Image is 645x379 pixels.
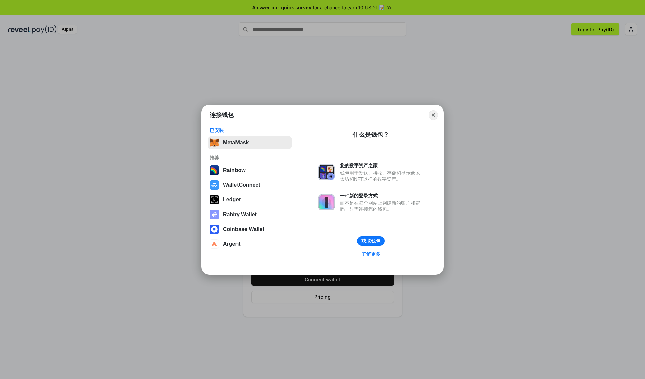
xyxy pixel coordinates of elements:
[210,225,219,234] img: svg+xml,%3Csvg%20width%3D%2228%22%20height%3D%2228%22%20viewBox%3D%220%200%2028%2028%22%20fill%3D...
[340,200,423,212] div: 而不是在每个网站上创建新的账户和密码，只需连接您的钱包。
[353,131,389,139] div: 什么是钱包？
[208,223,292,236] button: Coinbase Wallet
[210,127,290,133] div: 已安装
[223,167,246,173] div: Rainbow
[223,140,249,146] div: MetaMask
[210,210,219,219] img: svg+xml,%3Csvg%20xmlns%3D%22http%3A%2F%2Fwww.w3.org%2F2000%2Fsvg%22%20fill%3D%22none%22%20viewBox...
[210,165,219,175] img: svg+xml,%3Csvg%20width%3D%22120%22%20height%3D%22120%22%20viewBox%3D%220%200%20120%20120%22%20fil...
[210,138,219,147] img: svg+xml,%3Csvg%20fill%3D%22none%22%20height%3D%2233%22%20viewBox%3D%220%200%2035%2033%22%20width%...
[208,208,292,221] button: Rabby Wallet
[208,237,292,251] button: Argent
[208,178,292,192] button: WalletConnect
[210,155,290,161] div: 推荐
[318,164,335,180] img: svg+xml,%3Csvg%20xmlns%3D%22http%3A%2F%2Fwww.w3.org%2F2000%2Fsvg%22%20fill%3D%22none%22%20viewBox...
[208,193,292,206] button: Ledger
[223,241,241,247] div: Argent
[210,180,219,190] img: svg+xml,%3Csvg%20width%3D%2228%22%20height%3D%2228%22%20viewBox%3D%220%200%2028%2028%22%20fill%3D...
[210,239,219,249] img: svg+xml,%3Csvg%20width%3D%2228%22%20height%3D%2228%22%20viewBox%3D%220%200%2028%2028%22%20fill%3D...
[361,238,380,244] div: 获取钱包
[429,110,438,120] button: Close
[208,163,292,177] button: Rainbow
[361,251,380,257] div: 了解更多
[340,193,423,199] div: 一种新的登录方式
[357,250,384,258] a: 了解更多
[223,211,257,218] div: Rabby Wallet
[340,170,423,182] div: 钱包用于发送、接收、存储和显示像以太坊和NFT这样的数字资产。
[340,162,423,169] div: 您的数字资产之家
[210,111,234,119] h1: 连接钱包
[357,236,385,246] button: 获取钱包
[210,195,219,204] img: svg+xml,%3Csvg%20xmlns%3D%22http%3A%2F%2Fwww.w3.org%2F2000%2Fsvg%22%20width%3D%2228%22%20height%3...
[223,182,260,188] div: WalletConnect
[223,197,241,203] div: Ledger
[208,136,292,149] button: MetaMask
[223,226,264,232] div: Coinbase Wallet
[318,194,335,210] img: svg+xml,%3Csvg%20xmlns%3D%22http%3A%2F%2Fwww.w3.org%2F2000%2Fsvg%22%20fill%3D%22none%22%20viewBox...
